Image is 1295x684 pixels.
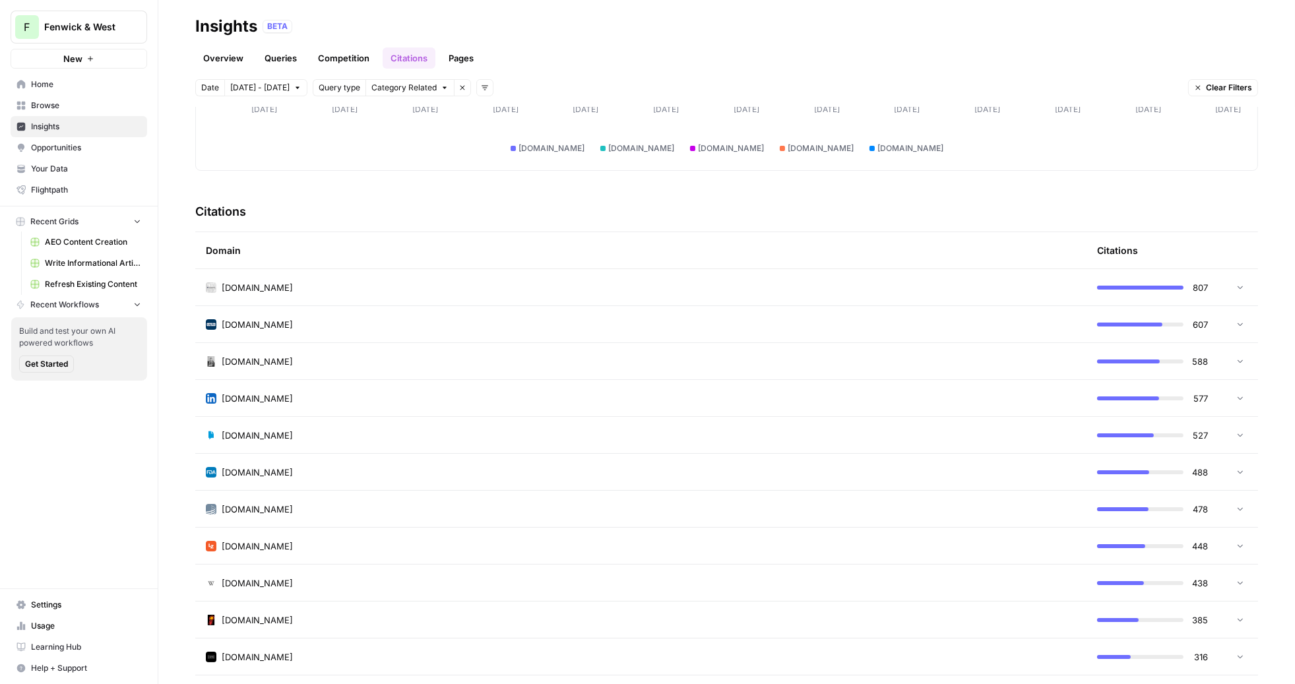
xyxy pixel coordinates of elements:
[30,299,99,311] span: Recent Workflows
[31,184,141,196] span: Flightpath
[11,179,147,201] a: Flightpath
[222,466,293,479] span: [DOMAIN_NAME]
[206,615,216,625] img: imfpcbg3jdftu9fdy6i5wo2l5v50
[222,318,293,331] span: [DOMAIN_NAME]
[31,662,141,674] span: Help + Support
[1191,466,1208,479] span: 488
[222,650,293,664] span: [DOMAIN_NAME]
[45,257,141,269] span: Write Informational Article
[31,142,141,154] span: Opportunities
[1188,79,1258,96] button: Clear Filters
[734,104,759,114] tspan: [DATE]
[1206,82,1252,94] span: Clear Filters
[974,104,1000,114] tspan: [DATE]
[814,104,840,114] tspan: [DATE]
[222,503,293,516] span: [DOMAIN_NAME]
[31,641,141,653] span: Learning Hub
[222,613,293,627] span: [DOMAIN_NAME]
[24,232,147,253] a: AEO Content Creation
[788,142,854,154] span: [DOMAIN_NAME]
[11,658,147,679] button: Help + Support
[44,20,124,34] span: Fenwick & West
[371,82,437,94] span: Category Related
[19,325,139,349] span: Build and test your own AI powered workflows
[1191,576,1208,590] span: 438
[45,236,141,248] span: AEO Content Creation
[201,82,219,94] span: Date
[310,47,377,69] a: Competition
[24,274,147,295] a: Refresh Existing Content
[206,232,1076,268] div: Domain
[1097,232,1138,268] div: Citations
[222,392,293,405] span: [DOMAIN_NAME]
[63,52,82,65] span: New
[608,142,674,154] span: [DOMAIN_NAME]
[1191,650,1208,664] span: 316
[894,104,920,114] tspan: [DATE]
[519,142,584,154] span: [DOMAIN_NAME]
[206,356,216,367] img: o63hz2em6gbevvk6q5ma2pgcdlys
[11,74,147,95] a: Home
[1216,104,1242,114] tspan: [DATE]
[412,104,438,114] tspan: [DATE]
[1191,613,1208,627] span: 385
[31,78,141,90] span: Home
[1191,429,1208,442] span: 527
[257,47,305,69] a: Queries
[222,281,293,294] span: [DOMAIN_NAME]
[206,467,216,478] img: 3z26hwjlxmhmpecyfzvh1s0qki35
[45,278,141,290] span: Refresh Existing Content
[263,20,292,33] div: BETA
[11,594,147,615] a: Settings
[698,142,764,154] span: [DOMAIN_NAME]
[222,429,293,442] span: [DOMAIN_NAME]
[206,319,216,330] img: 092z2ppo4lercirvl3apwuzlajd3
[332,104,358,114] tspan: [DATE]
[19,356,74,373] button: Get Started
[206,282,216,293] img: rq4vtqwp4by8jlbjda5wb6jo3jzb
[11,615,147,637] a: Usage
[365,79,454,96] button: Category Related
[383,47,435,69] a: Citations
[573,104,598,114] tspan: [DATE]
[31,163,141,175] span: Your Data
[251,104,277,114] tspan: [DATE]
[24,19,30,35] span: F
[224,79,307,96] button: [DATE] - [DATE]
[11,158,147,179] a: Your Data
[11,49,147,69] button: New
[230,82,290,94] span: [DATE] - [DATE]
[25,358,68,370] span: Get Started
[441,47,482,69] a: Pages
[11,137,147,158] a: Opportunities
[206,393,216,404] img: ohiio4oour1vdiyjjcsk00o6i5zn
[319,82,360,94] span: Query type
[11,116,147,137] a: Insights
[493,104,519,114] tspan: [DATE]
[222,355,293,368] span: [DOMAIN_NAME]
[31,121,141,133] span: Insights
[1191,318,1208,331] span: 607
[24,253,147,274] a: Write Informational Article
[11,295,147,315] button: Recent Workflows
[206,504,216,514] img: g62fspg2z79t4wyhfhcineu70suk
[1191,503,1208,516] span: 478
[1191,355,1208,368] span: 588
[195,47,251,69] a: Overview
[195,202,246,221] h3: Citations
[11,11,147,44] button: Workspace: Fenwick & West
[31,100,141,111] span: Browse
[195,16,257,37] div: Insights
[11,637,147,658] a: Learning Hub
[1191,392,1208,405] span: 577
[222,540,293,553] span: [DOMAIN_NAME]
[653,104,679,114] tspan: [DATE]
[206,430,216,441] img: v5wz5zyu1c1sv4bzt59sqeo3cnhl
[1191,281,1208,294] span: 807
[206,578,216,588] img: vm3p9xuvjyp37igu3cuc8ys7u6zv
[1135,104,1161,114] tspan: [DATE]
[1191,540,1208,553] span: 448
[31,599,141,611] span: Settings
[206,652,216,662] img: c35yeiwf0qjehltklbh57st2xhbo
[1055,104,1081,114] tspan: [DATE]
